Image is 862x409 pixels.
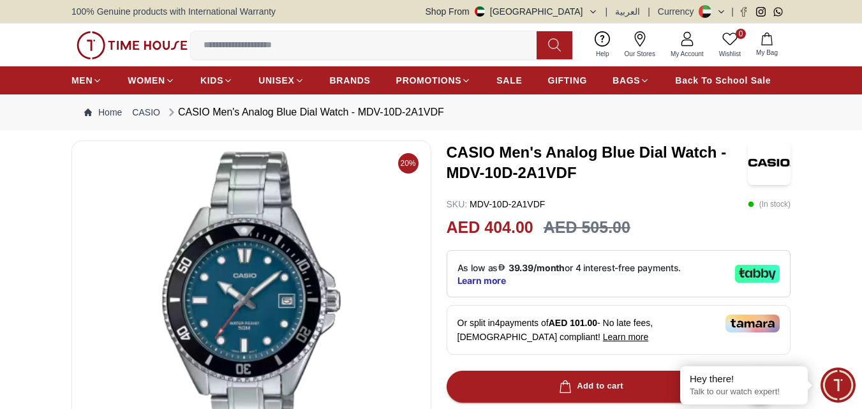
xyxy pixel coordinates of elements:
h3: AED 505.00 [544,216,630,240]
div: Chat Widget [821,368,856,403]
span: SKU : [447,199,468,209]
a: BRANDS [330,69,371,92]
span: | [606,5,608,18]
div: Add to cart [556,379,623,394]
a: Help [588,29,617,61]
span: SALE [496,74,522,87]
a: BAGS [613,69,650,92]
span: BAGS [613,74,640,87]
a: MEN [71,69,102,92]
span: Learn more [603,332,649,342]
span: 100% Genuine products with International Warranty [71,5,276,18]
span: Help [591,49,614,59]
img: United Arab Emirates [475,6,485,17]
div: Or split in 4 payments of - No late fees, [DEMOGRAPHIC_DATA] compliant! [447,305,791,355]
a: WOMEN [128,69,175,92]
a: Our Stores [617,29,663,61]
a: Facebook [739,7,748,17]
a: UNISEX [258,69,304,92]
img: CASIO Men's Analog Blue Dial Watch - MDV-10D-2A1VDF [748,140,791,185]
span: AED 101.00 [549,318,597,328]
button: Add to cart [447,371,734,403]
a: SALE [496,69,522,92]
a: Whatsapp [773,7,783,17]
span: | [731,5,734,18]
img: Tamara [725,315,780,332]
a: KIDS [200,69,233,92]
a: PROMOTIONS [396,69,472,92]
h3: CASIO Men's Analog Blue Dial Watch - MDV-10D-2A1VDF [447,142,748,183]
p: MDV-10D-2A1VDF [447,198,546,211]
div: Currency [658,5,699,18]
a: Back To School Sale [675,69,771,92]
a: GIFTING [547,69,587,92]
button: العربية [615,5,640,18]
span: PROMOTIONS [396,74,462,87]
p: ( In stock ) [748,198,791,211]
span: WOMEN [128,74,165,87]
div: CASIO Men's Analog Blue Dial Watch - MDV-10D-2A1VDF [165,105,444,120]
span: 20% [398,153,419,174]
span: Back To School Sale [675,74,771,87]
span: MEN [71,74,93,87]
a: CASIO [132,106,160,119]
nav: Breadcrumb [71,94,791,130]
img: ... [77,31,188,59]
span: GIFTING [547,74,587,87]
span: Our Stores [620,49,660,59]
span: | [648,5,650,18]
button: My Bag [748,30,785,60]
a: Home [84,106,122,119]
span: 0 [736,29,746,39]
span: KIDS [200,74,223,87]
a: Instagram [756,7,766,17]
div: Hey there! [690,373,798,385]
span: My Bag [751,48,783,57]
span: BRANDS [330,74,371,87]
p: Talk to our watch expert! [690,387,798,398]
span: Wishlist [714,49,746,59]
a: 0Wishlist [711,29,748,61]
span: UNISEX [258,74,294,87]
span: My Account [665,49,709,59]
button: Shop From[GEOGRAPHIC_DATA] [426,5,598,18]
h2: AED 404.00 [447,216,533,240]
